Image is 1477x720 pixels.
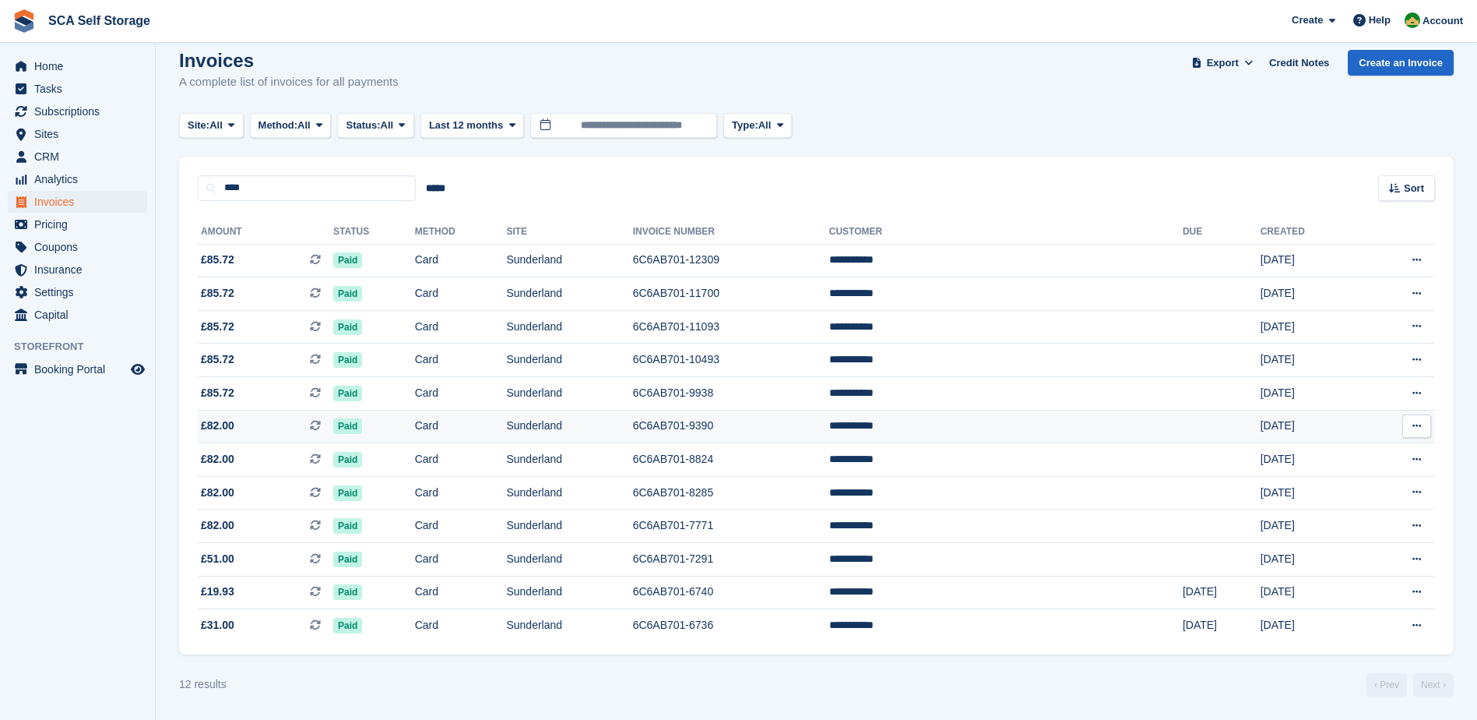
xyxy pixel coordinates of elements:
td: 6C6AB701-6740 [633,576,829,609]
td: [DATE] [1261,277,1361,311]
th: Created [1261,220,1361,245]
span: Create [1292,12,1323,28]
td: 6C6AB701-9938 [633,377,829,411]
span: All [209,118,223,133]
td: Sunderland [506,510,632,543]
span: Sort [1404,181,1424,196]
div: 12 results [179,676,227,693]
span: Status: [346,118,380,133]
td: [DATE] [1261,244,1361,277]
img: stora-icon-8386f47178a22dfd0bd8f6a31ec36ba5ce8667c1dd55bd0f319d3a0aa187defe.svg [12,9,36,33]
span: Booking Portal [34,358,128,380]
button: Type: All [723,113,792,139]
td: [DATE] [1261,609,1361,642]
td: 6C6AB701-8824 [633,443,829,477]
td: Sunderland [506,410,632,443]
span: Home [34,55,128,77]
td: Card [415,543,507,577]
td: 6C6AB701-7291 [633,543,829,577]
th: Status [333,220,415,245]
span: Help [1369,12,1391,28]
td: [DATE] [1183,576,1261,609]
td: Sunderland [506,277,632,311]
button: Last 12 months [420,113,524,139]
span: £82.00 [201,485,234,501]
p: A complete list of invoices for all payments [179,73,399,91]
th: Due [1183,220,1261,245]
td: Sunderland [506,344,632,377]
span: Method: [258,118,298,133]
a: menu [8,358,147,380]
a: menu [8,78,147,100]
td: 6C6AB701-11093 [633,310,829,344]
td: Card [415,510,507,543]
button: Status: All [337,113,413,139]
span: Invoices [34,191,128,213]
span: CRM [34,146,128,168]
a: menu [8,191,147,213]
th: Site [506,220,632,245]
a: menu [8,146,147,168]
button: Site: All [179,113,244,139]
span: Capital [34,304,128,326]
td: Card [415,576,507,609]
span: £85.72 [201,351,234,368]
a: menu [8,236,147,258]
span: £51.00 [201,551,234,567]
span: Coupons [34,236,128,258]
span: £85.72 [201,319,234,335]
a: Previous [1366,673,1407,697]
td: Card [415,344,507,377]
span: £85.72 [201,285,234,302]
td: Card [415,244,507,277]
span: Account [1422,13,1463,29]
span: £85.72 [201,252,234,268]
td: Sunderland [506,476,632,510]
td: [DATE] [1261,443,1361,477]
span: Paid [333,584,362,600]
a: Preview store [128,360,147,379]
td: 6C6AB701-6736 [633,609,829,642]
span: Paid [333,352,362,368]
td: Card [415,310,507,344]
span: All [381,118,394,133]
span: Paid [333,518,362,534]
td: [DATE] [1261,344,1361,377]
span: Insurance [34,259,128,281]
a: Credit Notes [1263,50,1335,76]
td: Sunderland [506,377,632,411]
span: Paid [333,452,362,468]
td: Card [415,277,507,311]
td: Card [415,443,507,477]
span: Paid [333,386,362,401]
td: Sunderland [506,244,632,277]
span: £85.72 [201,385,234,401]
td: Card [415,377,507,411]
td: [DATE] [1261,543,1361,577]
span: Analytics [34,168,128,190]
th: Customer [829,220,1183,245]
span: £82.00 [201,517,234,534]
nav: Page [1363,673,1457,697]
span: £31.00 [201,617,234,634]
td: [DATE] [1261,310,1361,344]
span: Site: [188,118,209,133]
td: [DATE] [1261,510,1361,543]
a: menu [8,304,147,326]
span: Paid [333,552,362,567]
a: Next [1413,673,1454,697]
th: Method [415,220,507,245]
span: Storefront [14,339,155,355]
span: Settings [34,281,128,303]
span: Paid [333,319,362,335]
span: £82.00 [201,451,234,468]
button: Method: All [250,113,332,139]
th: Amount [198,220,333,245]
a: SCA Self Storage [42,8,156,34]
span: Paid [333,286,362,302]
td: 6C6AB701-9390 [633,410,829,443]
td: 6C6AB701-12309 [633,244,829,277]
span: Paid [333,485,362,501]
span: Paid [333,252,362,268]
span: Tasks [34,78,128,100]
